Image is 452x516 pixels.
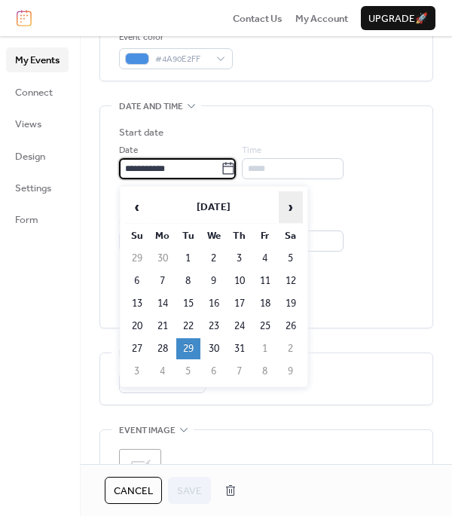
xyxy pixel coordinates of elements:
td: 23 [202,316,226,337]
td: 30 [202,338,226,359]
td: 16 [202,293,226,314]
span: Settings [15,181,51,196]
td: 2 [202,248,226,269]
th: Sa [279,225,303,246]
td: 28 [151,338,175,359]
a: Design [6,144,69,168]
span: Event image [119,423,176,438]
th: We [202,225,226,246]
span: My Events [15,53,60,68]
a: My Events [6,47,69,72]
th: Th [228,225,252,246]
button: Upgrade🚀 [361,6,435,30]
td: 26 [279,316,303,337]
span: Time [242,143,261,158]
td: 20 [125,316,149,337]
th: Fr [253,225,277,246]
span: Design [15,149,45,164]
td: 5 [176,361,200,382]
td: 7 [228,361,252,382]
td: 31 [228,338,252,359]
td: 10 [228,270,252,292]
a: Settings [6,176,69,200]
img: logo [17,10,32,26]
td: 2 [279,338,303,359]
td: 24 [228,316,252,337]
td: 17 [228,293,252,314]
span: #4A90E2FF [155,52,209,67]
span: Upgrade 🚀 [368,11,428,26]
td: 18 [253,293,277,314]
td: 15 [176,293,200,314]
span: Date and time [119,99,183,114]
td: 29 [176,338,200,359]
div: Start date [119,125,163,140]
td: 9 [202,270,226,292]
td: 19 [279,293,303,314]
td: 6 [202,361,226,382]
td: 9 [279,361,303,382]
span: Cancel [114,484,153,499]
a: Connect [6,80,69,104]
td: 3 [125,361,149,382]
a: Form [6,207,69,231]
td: 30 [151,248,175,269]
span: Views [15,117,41,132]
td: 7 [151,270,175,292]
td: 25 [253,316,277,337]
td: 6 [125,270,149,292]
td: 8 [176,270,200,292]
a: My Account [295,11,348,26]
th: Mo [151,225,175,246]
button: Cancel [105,477,162,504]
td: 29 [125,248,149,269]
span: Form [15,212,38,227]
td: 4 [253,248,277,269]
td: 8 [253,361,277,382]
span: Date [119,143,138,158]
td: 22 [176,316,200,337]
td: 12 [279,270,303,292]
th: Su [125,225,149,246]
td: 4 [151,361,175,382]
td: 14 [151,293,175,314]
td: 11 [253,270,277,292]
td: 13 [125,293,149,314]
span: ‹ [126,192,148,222]
td: 5 [279,248,303,269]
a: Contact Us [233,11,282,26]
td: 1 [176,248,200,269]
div: Event color [119,30,230,45]
td: 27 [125,338,149,359]
th: [DATE] [151,191,277,224]
div: ; [119,449,161,491]
a: Views [6,111,69,136]
td: 21 [151,316,175,337]
span: › [279,192,302,222]
span: Connect [15,85,53,100]
th: Tu [176,225,200,246]
td: 1 [253,338,277,359]
td: 3 [228,248,252,269]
